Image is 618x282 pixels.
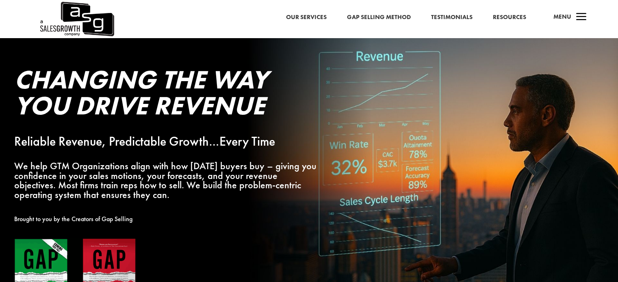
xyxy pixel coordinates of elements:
[14,214,319,224] p: Brought to you by the Creators of Gap Selling
[14,161,319,200] p: We help GTM Organizations align with how [DATE] buyers buy – giving you confidence in your sales ...
[553,13,571,21] span: Menu
[286,12,327,23] a: Our Services
[493,12,526,23] a: Resources
[14,67,319,123] h2: Changing the Way You Drive Revenue
[14,137,319,146] p: Reliable Revenue, Predictable Growth…Every Time
[347,12,411,23] a: Gap Selling Method
[431,12,473,23] a: Testimonials
[573,9,590,26] span: a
